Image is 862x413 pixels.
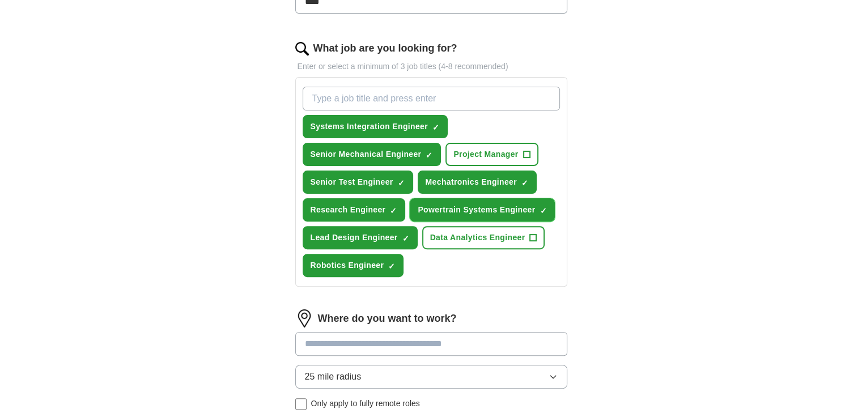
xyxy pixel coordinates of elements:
p: Enter or select a minimum of 3 job titles (4-8 recommended) [295,61,567,73]
button: Data Analytics Engineer [422,226,545,249]
button: Senior Test Engineer✓ [303,171,413,194]
span: ✓ [540,206,546,215]
span: Robotics Engineer [311,259,384,271]
span: Systems Integration Engineer [311,121,428,133]
span: Only apply to fully remote roles [311,398,420,410]
input: Only apply to fully remote roles [295,398,307,410]
button: 25 mile radius [295,365,567,389]
button: Project Manager [445,143,538,166]
span: Senior Test Engineer [311,176,393,188]
span: ✓ [390,206,397,215]
button: Robotics Engineer✓ [303,254,404,277]
span: Project Manager [453,148,518,160]
span: ✓ [388,262,395,271]
button: Mechatronics Engineer✓ [418,171,537,194]
label: Where do you want to work? [318,311,457,326]
span: Lead Design Engineer [311,232,398,244]
img: search.png [295,42,309,56]
button: Systems Integration Engineer✓ [303,115,448,138]
span: ✓ [521,178,528,188]
span: Data Analytics Engineer [430,232,525,244]
span: Powertrain Systems Engineer [418,204,535,216]
span: ✓ [432,123,439,132]
span: Senior Mechanical Engineer [311,148,422,160]
label: What job are you looking for? [313,41,457,56]
button: Senior Mechanical Engineer✓ [303,143,441,166]
button: Research Engineer✓ [303,198,406,222]
span: ✓ [398,178,405,188]
button: Lead Design Engineer✓ [303,226,418,249]
input: Type a job title and press enter [303,87,560,110]
span: ✓ [426,151,432,160]
span: 25 mile radius [305,370,362,384]
img: location.png [295,309,313,327]
span: Research Engineer [311,204,386,216]
button: Powertrain Systems Engineer✓ [410,198,555,222]
span: Mechatronics Engineer [426,176,517,188]
span: ✓ [402,234,409,243]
